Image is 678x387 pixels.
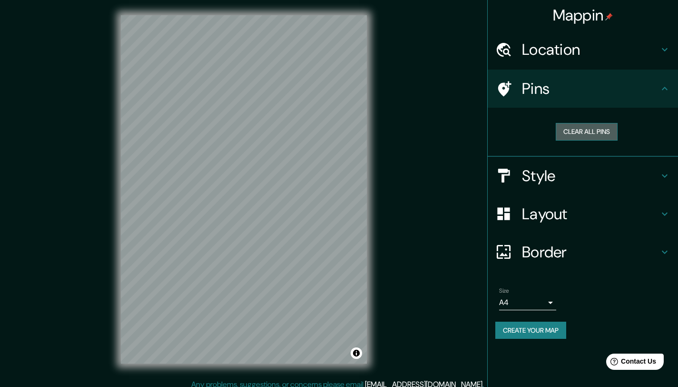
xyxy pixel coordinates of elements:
[499,286,509,295] label: Size
[522,243,659,262] h4: Border
[553,6,613,25] h4: Mappin
[488,70,678,108] div: Pins
[495,322,566,339] button: Create your map
[351,347,362,359] button: Toggle attribution
[522,79,659,98] h4: Pins
[522,204,659,224] h4: Layout
[605,13,613,20] img: pin-icon.png
[556,123,618,141] button: Clear all pins
[488,233,678,271] div: Border
[488,31,678,69] div: Location
[522,40,659,59] h4: Location
[121,15,367,364] canvas: Map
[499,295,556,310] div: A4
[593,350,668,377] iframe: Help widget launcher
[522,166,659,185] h4: Style
[488,157,678,195] div: Style
[488,195,678,233] div: Layout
